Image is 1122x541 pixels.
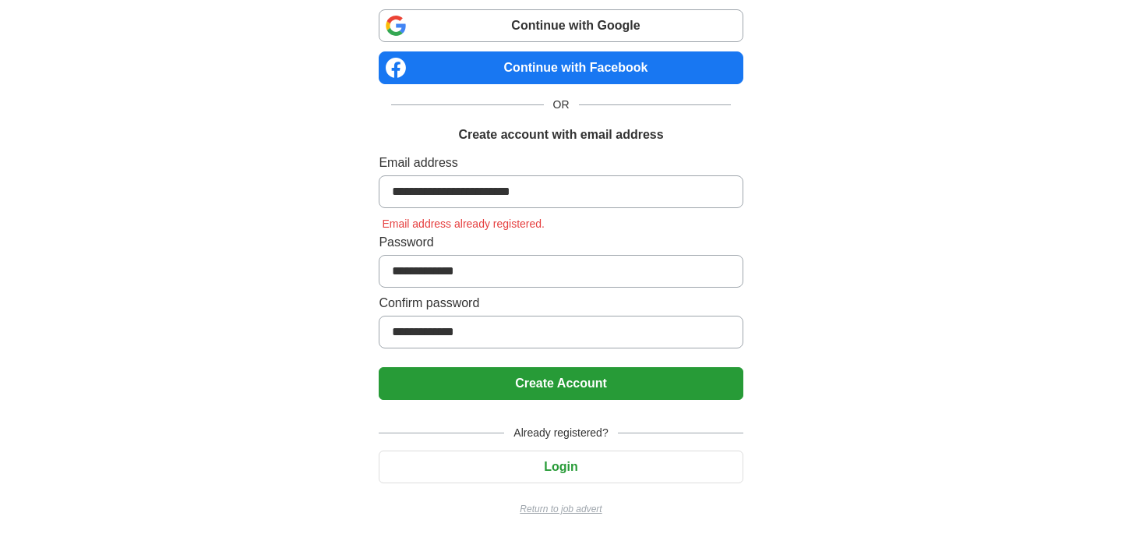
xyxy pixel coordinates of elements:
[458,126,663,144] h1: Create account with email address
[379,233,743,252] label: Password
[504,425,617,441] span: Already registered?
[379,154,743,172] label: Email address
[544,97,579,113] span: OR
[379,460,743,473] a: Login
[379,502,743,516] a: Return to job advert
[379,367,743,400] button: Create Account
[379,217,548,230] span: Email address already registered.
[379,51,743,84] a: Continue with Facebook
[379,9,743,42] a: Continue with Google
[379,294,743,313] label: Confirm password
[379,451,743,483] button: Login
